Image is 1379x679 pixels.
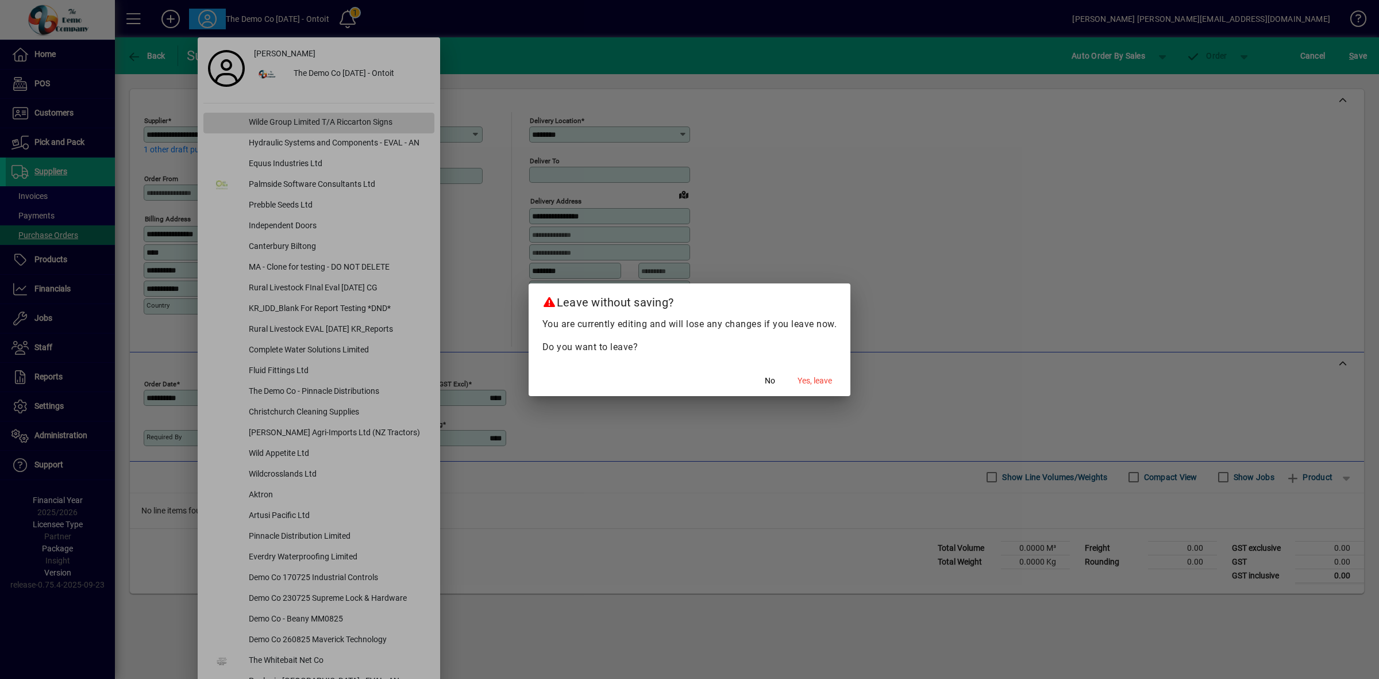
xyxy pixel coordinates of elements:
[798,375,832,387] span: Yes, leave
[542,317,837,331] p: You are currently editing and will lose any changes if you leave now.
[529,283,851,317] h2: Leave without saving?
[542,340,837,354] p: Do you want to leave?
[752,371,788,392] button: No
[793,371,837,392] button: Yes, leave
[765,375,775,387] span: No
